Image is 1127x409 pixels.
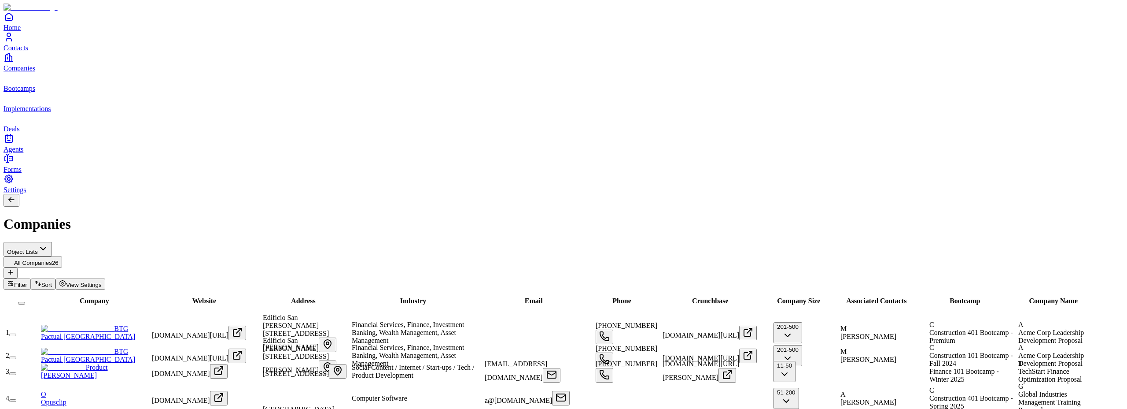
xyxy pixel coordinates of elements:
[263,314,329,351] span: Edificio San [PERSON_NAME] [STREET_ADDRESS][PERSON_NAME]
[4,113,1123,133] a: deals
[4,166,22,173] span: Forms
[929,344,1017,352] div: C
[41,390,150,398] div: O
[41,282,52,288] span: Sort
[152,354,228,362] span: [DOMAIN_NAME][URL]
[840,325,928,333] div: M
[210,391,228,405] button: Open
[352,364,475,379] span: Social Content / Internet / Start-ups / Tech / Product Development
[929,360,1017,383] div: FFinance 101 Bootcamp - Winter 2025
[1018,360,1105,368] div: T
[4,279,31,290] button: Filter
[228,349,246,363] button: Open
[1029,297,1078,305] span: Company Name
[263,370,329,377] span: [STREET_ADDRESS]
[4,72,1123,92] a: bootcamps
[4,85,35,92] span: Bootcamps
[14,282,27,288] span: Filter
[950,297,980,305] span: Bootcamp
[291,297,316,305] span: Address
[840,390,928,406] div: A[PERSON_NAME]
[4,52,1123,72] a: Companies
[1018,352,1084,367] span: Acme Corp Leadership Development Proposal
[739,349,757,363] button: Open
[929,387,1017,394] div: C
[692,297,729,305] span: Crunchbase
[4,216,1123,232] h1: Companies
[4,11,1123,31] a: Home
[41,348,135,363] a: BTG Pactual [GEOGRAPHIC_DATA]
[596,330,613,344] button: Open
[4,24,21,31] span: Home
[400,297,427,305] span: Industry
[1018,329,1084,344] span: Acme Corp Leadership Development Proposal
[1018,368,1082,383] span: TechStart Finance Optimization Proposal
[596,353,613,367] button: Open
[929,321,1017,345] div: CConstruction 401 Bootcamp - Premium
[663,354,739,362] span: [DOMAIN_NAME][URL]
[840,348,928,364] div: M[PERSON_NAME]
[152,397,210,404] span: [DOMAIN_NAME]
[352,321,464,344] span: Financial Services, Finance, Investment Banking, Wealth Management, Asset Management
[41,364,108,379] a: Product [PERSON_NAME]
[152,331,228,339] span: [DOMAIN_NAME][URL]
[4,153,1123,173] a: Forms
[525,297,543,305] span: Email
[612,297,631,305] span: Phone
[4,44,28,52] span: Contacts
[4,257,62,268] button: All Companies26
[4,145,23,153] span: Agents
[1018,321,1105,329] div: A
[840,348,928,356] div: M
[41,348,114,356] img: BTG Pactual Colombia
[41,325,135,340] a: BTG Pactual [GEOGRAPHIC_DATA]
[485,360,547,381] span: [EMAIL_ADDRESS][DOMAIN_NAME]
[52,260,59,266] span: 26
[210,364,228,379] button: Open
[4,64,35,72] span: Companies
[739,326,757,340] button: Open
[1018,383,1105,390] div: G
[31,279,55,290] button: Sort
[1018,344,1105,368] div: AAcme Corp Leadership Development Proposal
[929,344,1017,368] div: CConstruction 101 Bootcamp - Fall 2024
[6,368,9,375] span: 3
[552,391,570,405] button: Open
[4,93,1123,112] a: implementations
[596,322,657,329] span: [PHONE_NUMBER]
[41,364,86,372] img: Product Hunt
[840,398,896,406] span: [PERSON_NAME]
[152,370,210,377] span: [DOMAIN_NAME]
[4,125,19,133] span: Deals
[352,344,464,367] span: Financial Services, Finance, Investment Banking, Wealth Management, Asset Management
[6,352,9,359] span: 2
[840,333,896,340] span: [PERSON_NAME]
[840,390,928,398] div: A
[41,325,114,333] img: BTG Pactual Colombia
[840,356,896,363] span: [PERSON_NAME]
[66,282,102,288] span: View Settings
[846,297,906,305] span: Associated Contacts
[929,329,1013,344] span: Construction 401 Bootcamp - Premium
[55,279,105,290] button: View Settings
[80,297,109,305] span: Company
[4,186,26,193] span: Settings
[929,368,999,383] span: Finance 101 Bootcamp - Winter 2025
[596,345,657,352] span: [PHONE_NUMBER]
[6,394,9,402] span: 4
[4,4,58,11] img: Item Brain Logo
[929,360,1017,368] div: F
[228,326,246,340] button: Open
[663,331,739,339] span: [DOMAIN_NAME][URL]
[4,174,1123,193] a: Settings
[1018,360,1105,383] div: TTechStart Finance Optimization Proposal
[352,394,407,402] span: Computer Software
[929,321,1017,329] div: C
[1018,344,1105,352] div: A
[6,329,9,336] span: 1
[596,368,613,383] button: Open
[596,360,657,368] span: [PHONE_NUMBER]
[543,368,560,383] button: Open
[777,297,820,305] span: Company Size
[929,352,1013,367] span: Construction 101 Bootcamp - Fall 2024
